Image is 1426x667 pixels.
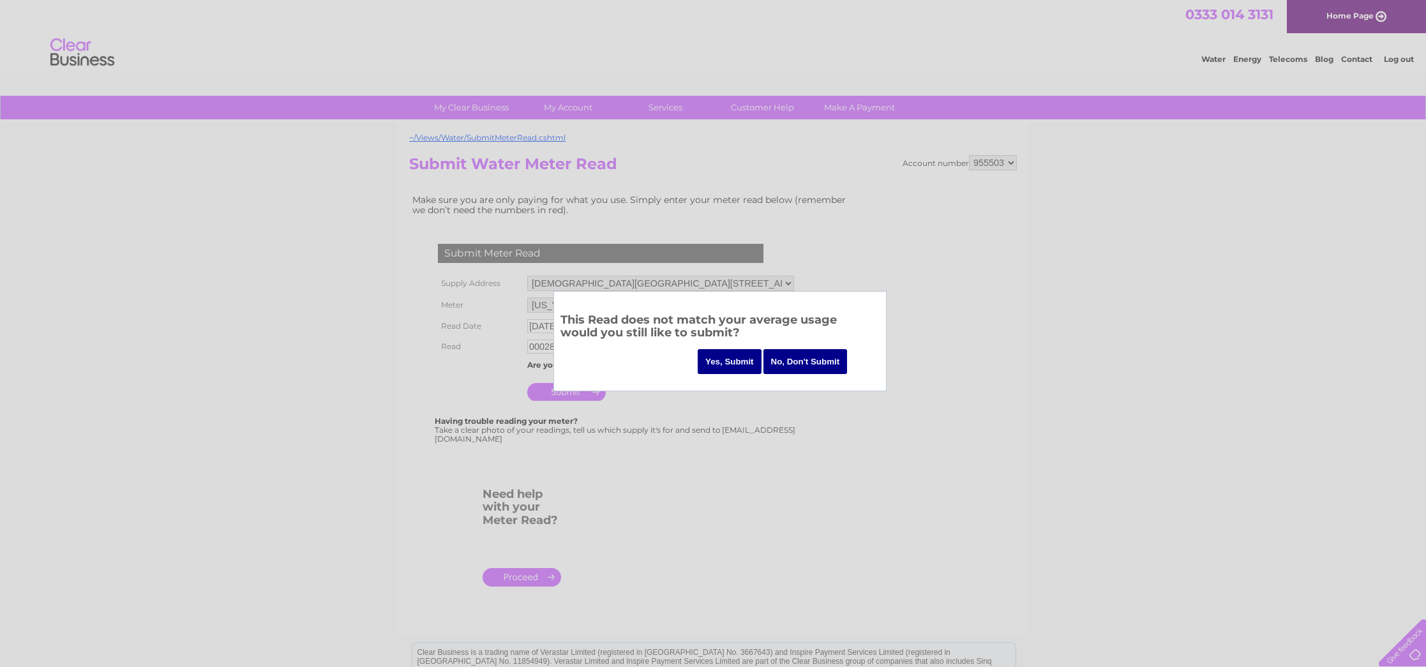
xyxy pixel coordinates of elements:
input: No, Don't Submit [763,349,848,374]
a: Energy [1233,54,1261,64]
a: Telecoms [1269,54,1307,64]
a: 0333 014 3131 [1185,6,1273,22]
a: Log out [1384,54,1414,64]
input: Yes, Submit [698,349,762,374]
a: Blog [1315,54,1333,64]
a: Contact [1341,54,1372,64]
div: Clear Business is a trading name of Verastar Limited (registered in [GEOGRAPHIC_DATA] No. 3667643... [412,7,1016,62]
img: logo.png [50,33,115,72]
a: Water [1201,54,1226,64]
h3: This Read does not match your average usage would you still like to submit? [560,311,880,346]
